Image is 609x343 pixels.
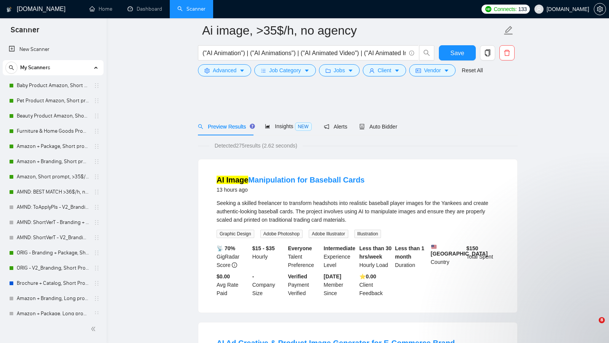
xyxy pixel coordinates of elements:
[465,244,501,269] div: Total Spent
[261,68,266,73] span: bars
[419,49,434,56] span: search
[466,245,478,251] b: $ 150
[94,311,100,317] span: holder
[204,68,210,73] span: setting
[17,93,89,108] a: Pet Product Amazon, Short prompt, >35$/h, no agency
[94,265,100,271] span: holder
[304,68,309,73] span: caret-down
[359,124,365,129] span: robot
[354,230,381,238] span: Illustration
[594,6,606,12] a: setting
[322,244,358,269] div: Experience Level
[17,108,89,124] a: Beauty Product Amazon, Short prompt, >35$/h, no agency
[17,291,89,306] a: Amazon + Branding, Long prompt, >35$/h, no agency
[309,230,348,238] span: Adobe Illustrator
[17,276,89,291] a: Brochure + Catalog, Short Prompt, >36$/h, no agency
[485,6,491,12] img: upwork-logo.png
[363,64,406,76] button: userClientcaret-down
[5,24,45,40] span: Scanner
[94,83,100,89] span: holder
[5,62,18,74] button: search
[324,124,329,129] span: notification
[17,124,89,139] a: Furniture & Home Goods Product Amazon, Short prompt, >35$/h, no agency
[17,215,89,230] a: AMND: ShortVerT - Branding + Package, Short Prompt, >36$/h, no agency
[9,42,97,57] a: New Scanner
[359,245,392,260] b: Less than 30 hrs/week
[128,6,162,12] a: dashboardDashboard
[91,325,98,333] span: double-left
[94,280,100,286] span: holder
[177,6,206,12] a: searchScanner
[254,64,316,76] button: barsJob Categorycaret-down
[94,128,100,134] span: holder
[215,244,251,269] div: GigRadar Score
[94,174,100,180] span: holder
[17,139,89,154] a: Amazon + Package, Short prompt, >35$/h, no agency
[252,245,275,251] b: $15 - $35
[518,5,527,13] span: 133
[239,68,245,73] span: caret-down
[89,6,112,12] a: homeHome
[217,176,248,184] mark: AI Image
[348,68,353,73] span: caret-down
[288,273,308,279] b: Verified
[429,244,465,269] div: Country
[594,3,606,15] button: setting
[213,66,236,75] span: Advanced
[325,68,331,73] span: folder
[198,64,251,76] button: settingAdvancedcaret-down
[198,124,203,129] span: search
[269,66,301,75] span: Job Category
[322,272,358,297] div: Member Since
[217,245,235,251] b: 📡 70%
[324,273,341,279] b: [DATE]
[94,250,100,256] span: holder
[536,6,542,12] span: user
[394,244,429,269] div: Duration
[94,204,100,210] span: holder
[394,68,400,73] span: caret-down
[17,154,89,169] a: Amazon + Branding, Short prompt, >35$/h, no agency
[3,42,104,57] li: New Scanner
[494,5,517,13] span: Connects:
[319,64,360,76] button: folderJobscaret-down
[94,189,100,195] span: holder
[265,124,270,129] span: area-chart
[202,21,502,40] input: Scanner name...
[251,272,287,297] div: Company Size
[252,273,254,279] b: -
[209,141,303,150] span: Detected 275 results (2.62 seconds)
[198,124,253,130] span: Preview Results
[480,45,495,60] button: copy
[94,143,100,149] span: holder
[17,230,89,245] a: AMND: ShortVerT - V2_Branding, Short Prompt, >36$/h, no agency
[17,200,89,215] a: AMND: ToApplyPls - V2_Branding, Short Prompt, >36$/h, no agency
[450,48,464,58] span: Save
[287,244,322,269] div: Talent Preference
[419,45,434,60] button: search
[6,65,17,70] span: search
[378,66,391,75] span: Client
[599,317,605,323] span: 8
[94,98,100,104] span: holder
[20,60,50,75] span: My Scanners
[295,122,312,131] span: NEW
[431,244,488,257] b: [GEOGRAPHIC_DATA]
[444,68,449,73] span: caret-down
[409,51,414,56] span: info-circle
[17,260,89,276] a: ORIG - V2_Branding, Short Prompt, >36$/h, no agency
[6,3,12,16] img: logo
[369,68,375,73] span: user
[17,245,89,260] a: ORIG - Branding + Package, Short Prompt, >36$/h, no agency
[288,245,312,251] b: Everyone
[251,244,287,269] div: Hourly
[424,66,441,75] span: Vendor
[260,230,303,238] span: Adobe Photoshop
[232,262,237,268] span: info-circle
[480,49,495,56] span: copy
[395,245,424,260] b: Less than 1 month
[409,64,456,76] button: idcardVendorcaret-down
[583,317,601,335] iframe: Intercom live chat
[249,123,256,130] div: Tooltip anchor
[215,272,251,297] div: Avg Rate Paid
